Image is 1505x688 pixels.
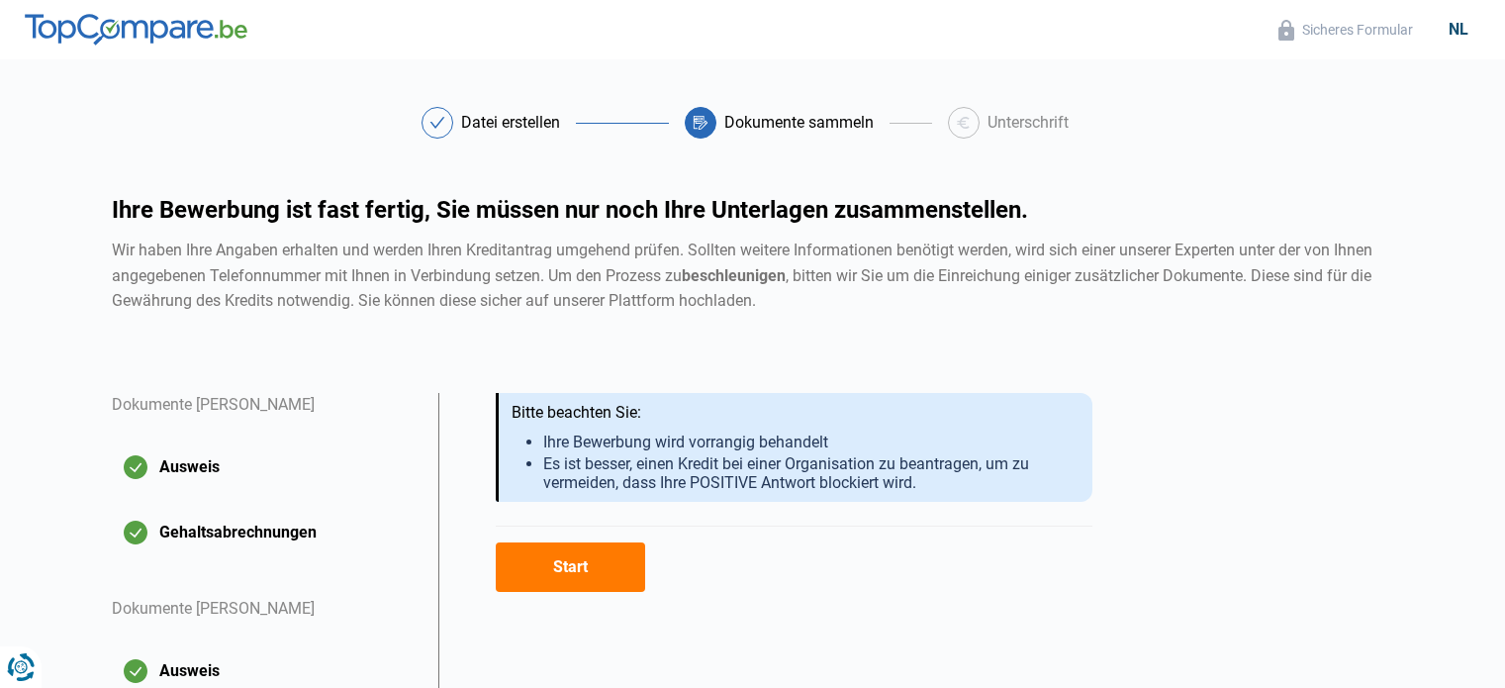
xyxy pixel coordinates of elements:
font: Bitte beachten Sie: [512,403,641,422]
img: TopCompare.be [25,14,247,46]
font: Es ist besser, einen Kredit bei einer Organisation zu beantragen, um zu vermeiden, dass Ihre POSI... [543,454,1029,492]
button: Gehaltsabrechnungen [112,508,415,557]
font: Wir haben Ihre Angaben erhalten und werden Ihren Kreditantrag umgehend prüfen. Sollten weitere In... [112,241,1372,285]
font: Ausweis [159,661,220,680]
font: Dokumente [PERSON_NAME] [112,395,315,414]
font: Datei erstellen [461,113,560,132]
button: Ausweis [112,442,415,492]
font: Start [553,557,588,576]
font: Ihre Bewerbung wird vorrangig behandelt [543,433,828,451]
button: Sicheres Formular [1272,19,1419,42]
font: nl [1449,20,1468,39]
font: Sicheres Formular [1302,22,1413,38]
font: Gehaltsabrechnungen [159,523,317,541]
font: Dokumente sammeln [724,113,874,132]
font: Unterschrift [988,113,1069,132]
font: Ihre Bewerbung ist fast fertig, Sie müssen nur noch Ihre Unterlagen zusammenstellen. [112,196,1028,224]
font: Ausweis [159,457,220,476]
font: Dokumente [PERSON_NAME] [112,599,315,618]
button: Start [496,542,645,592]
font: beschleunigen [682,266,786,285]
